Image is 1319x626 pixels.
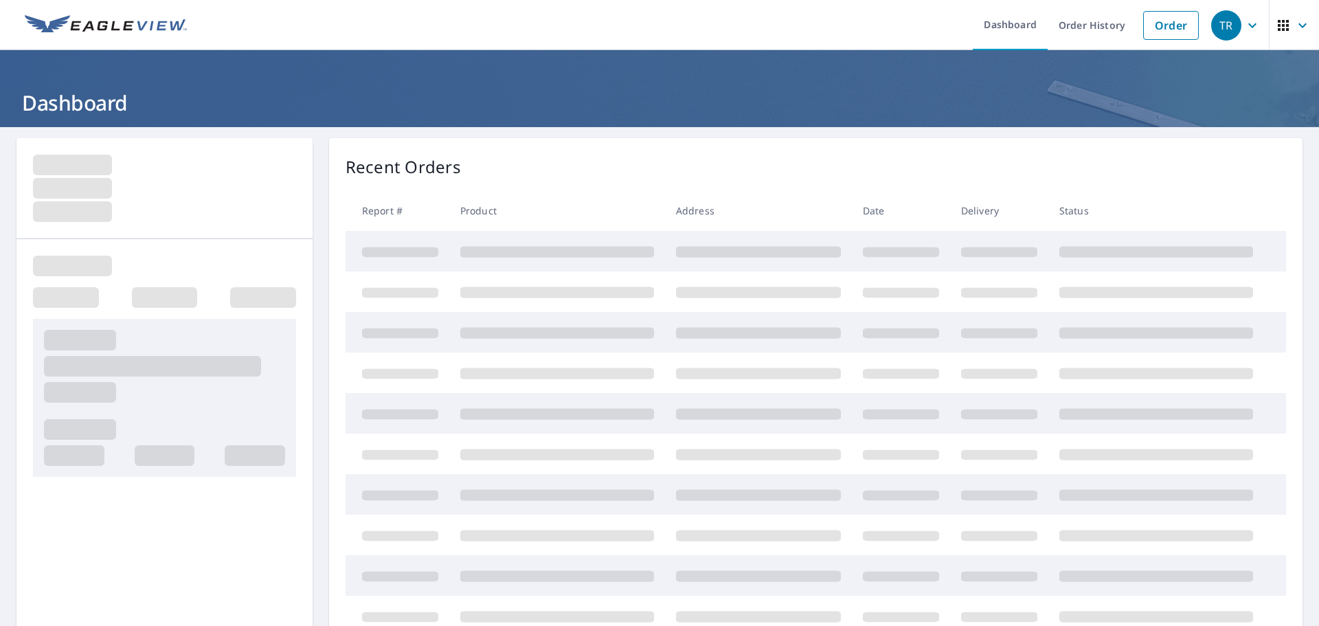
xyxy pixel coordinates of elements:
[950,190,1048,231] th: Delivery
[16,89,1303,117] h1: Dashboard
[1211,10,1241,41] div: TR
[852,190,950,231] th: Date
[1048,190,1264,231] th: Status
[449,190,665,231] th: Product
[25,15,187,36] img: EV Logo
[1143,11,1199,40] a: Order
[346,190,449,231] th: Report #
[665,190,852,231] th: Address
[346,155,461,179] p: Recent Orders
